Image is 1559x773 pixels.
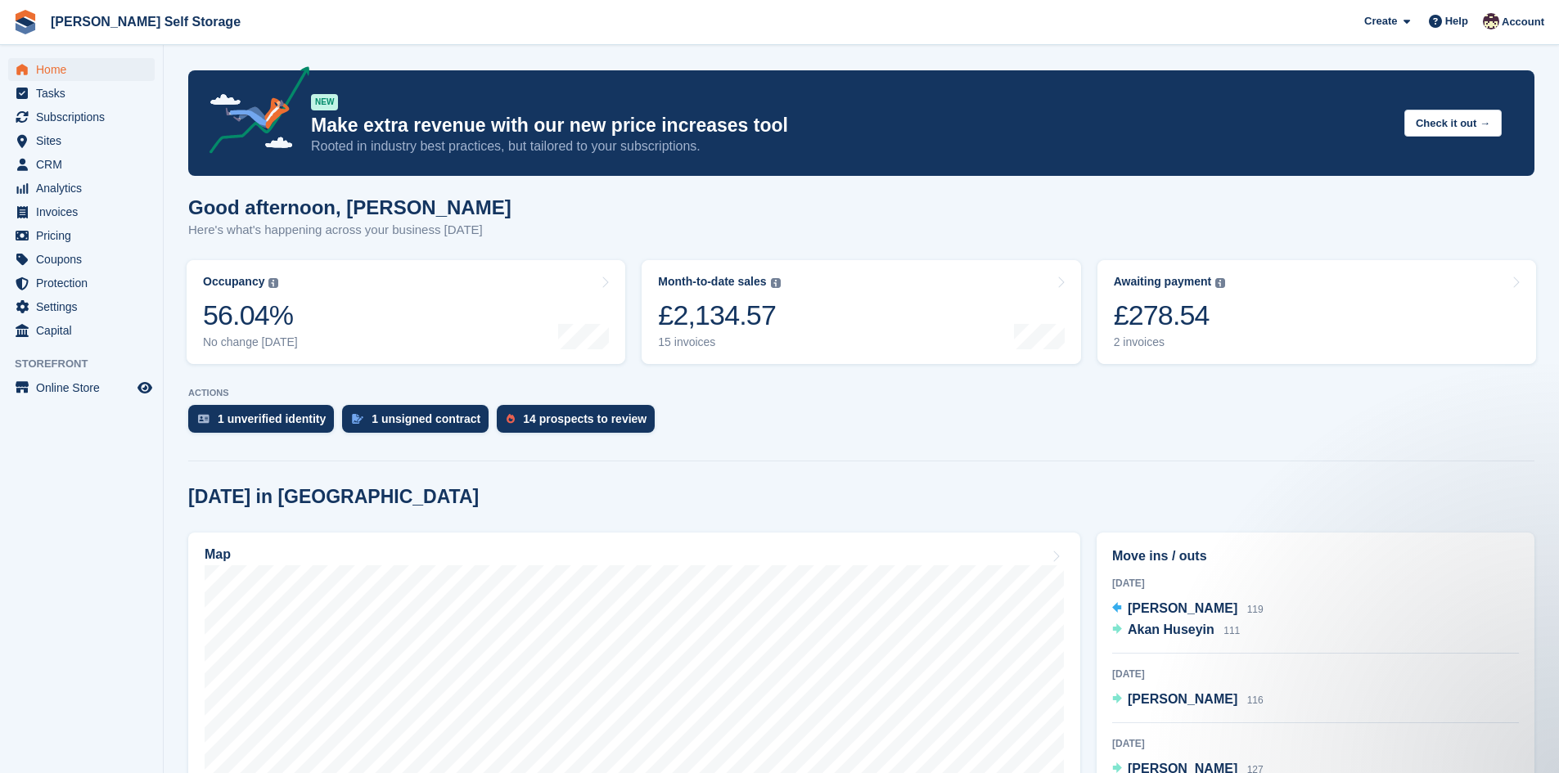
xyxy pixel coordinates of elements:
[135,378,155,398] a: Preview store
[1364,13,1397,29] span: Create
[8,224,155,247] a: menu
[36,248,134,271] span: Coupons
[218,412,326,425] div: 1 unverified identity
[1404,110,1502,137] button: Check it out →
[188,388,1534,398] p: ACTIONS
[497,405,663,441] a: 14 prospects to review
[8,153,155,176] a: menu
[8,129,155,152] a: menu
[8,106,155,128] a: menu
[203,299,298,332] div: 56.04%
[36,58,134,81] span: Home
[658,299,780,332] div: £2,134.57
[36,295,134,318] span: Settings
[36,106,134,128] span: Subscriptions
[1112,667,1519,681] div: [DATE]
[205,547,231,562] h2: Map
[198,414,210,424] img: verify_identity-adf6edd0f0f0b5bbfe63781bf79b02c33cf7c696d77639b501bdc392416b5a36.svg
[36,319,134,342] span: Capital
[8,200,155,223] a: menu
[1114,335,1226,349] div: 2 invoices
[1483,13,1499,29] img: Jacob Esser
[1128,601,1237,615] span: [PERSON_NAME]
[36,224,134,247] span: Pricing
[372,412,480,425] div: 1 unsigned contract
[36,177,134,200] span: Analytics
[1114,275,1212,289] div: Awaiting payment
[1445,13,1468,29] span: Help
[1128,692,1237,706] span: [PERSON_NAME]
[36,153,134,176] span: CRM
[352,414,363,424] img: contract_signature_icon-13c848040528278c33f63329250d36e43548de30e8caae1d1a13099fd9432cc5.svg
[13,10,38,34] img: stora-icon-8386f47178a22dfd0bd8f6a31ec36ba5ce8667c1dd55bd0f319d3a0aa187defe.svg
[203,335,298,349] div: No change [DATE]
[507,414,515,424] img: prospect-51fa495bee0391a8d652442698ab0144808aea92771e9ea1ae160a38d050c398.svg
[1112,690,1264,711] a: [PERSON_NAME] 116
[36,200,134,223] span: Invoices
[1112,599,1264,620] a: [PERSON_NAME] 119
[188,405,342,441] a: 1 unverified identity
[1097,260,1536,364] a: Awaiting payment £278.54 2 invoices
[342,405,497,441] a: 1 unsigned contract
[8,295,155,318] a: menu
[311,137,1391,155] p: Rooted in industry best practices, but tailored to your subscriptions.
[1112,736,1519,751] div: [DATE]
[523,412,647,425] div: 14 prospects to review
[15,356,163,372] span: Storefront
[1502,14,1544,30] span: Account
[658,275,766,289] div: Month-to-date sales
[188,221,511,240] p: Here's what's happening across your business [DATE]
[188,486,479,508] h2: [DATE] in [GEOGRAPHIC_DATA]
[1112,576,1519,591] div: [DATE]
[311,114,1391,137] p: Make extra revenue with our new price increases tool
[1112,620,1240,641] a: Akan Huseyin 111
[1223,625,1240,636] span: 111
[1112,546,1519,566] h2: Move ins / outs
[8,248,155,271] a: menu
[658,335,780,349] div: 15 invoices
[187,260,625,364] a: Occupancy 56.04% No change [DATE]
[8,177,155,200] a: menu
[44,8,247,35] a: [PERSON_NAME] Self Storage
[311,94,338,110] div: NEW
[36,129,134,152] span: Sites
[36,272,134,294] span: Protection
[8,272,155,294] a: menu
[771,278,781,288] img: icon-info-grey-7440780725fd019a000dd9b08b2336e03edf1995a4989e88bcd33f0948082b44.svg
[1114,299,1226,332] div: £278.54
[36,82,134,105] span: Tasks
[188,196,511,218] h1: Good afternoon, [PERSON_NAME]
[268,278,278,288] img: icon-info-grey-7440780725fd019a000dd9b08b2336e03edf1995a4989e88bcd33f0948082b44.svg
[36,376,134,399] span: Online Store
[8,82,155,105] a: menu
[203,275,264,289] div: Occupancy
[8,376,155,399] a: menu
[196,66,310,160] img: price-adjustments-announcement-icon-8257ccfd72463d97f412b2fc003d46551f7dbcb40ab6d574587a9cd5c0d94...
[8,319,155,342] a: menu
[1215,278,1225,288] img: icon-info-grey-7440780725fd019a000dd9b08b2336e03edf1995a4989e88bcd33f0948082b44.svg
[1247,604,1264,615] span: 119
[8,58,155,81] a: menu
[642,260,1080,364] a: Month-to-date sales £2,134.57 15 invoices
[1128,622,1214,636] span: Akan Huseyin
